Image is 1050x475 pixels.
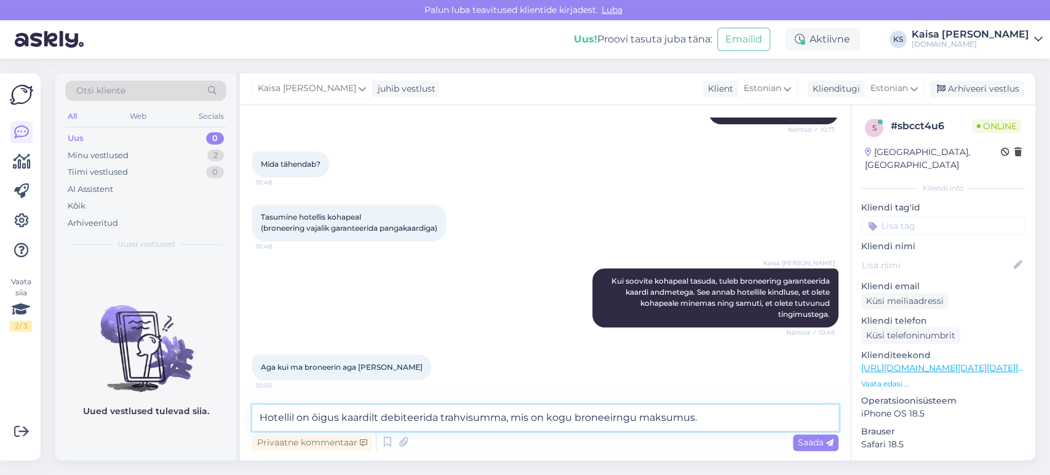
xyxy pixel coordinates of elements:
span: Nähtud ✓ 10:17 [788,125,835,134]
span: Saada [798,437,833,448]
span: Otsi kliente [76,84,125,97]
span: Estonian [870,82,908,95]
div: KS [889,31,907,48]
div: [GEOGRAPHIC_DATA], [GEOGRAPHIC_DATA] [865,146,1001,172]
p: Uued vestlused tulevad siia. [83,405,209,418]
div: Klient [703,82,733,95]
img: No chats [55,283,236,394]
span: 10:48 [256,242,302,251]
span: 10:48 [256,178,302,187]
div: Aktiivne [785,28,860,50]
span: Online [972,119,1022,133]
b: Uus! [574,33,597,45]
div: Minu vestlused [68,150,129,162]
div: All [65,108,79,124]
span: Uued vestlused [117,239,175,250]
span: Nähtud ✓ 10:49 [786,328,835,337]
div: Socials [196,108,226,124]
p: Kliendi nimi [861,240,1025,253]
span: Tasumine hotellis kohapeal (broneering vajalik garanteerida pangakaardiga) [261,212,437,233]
p: iPhone OS 18.5 [861,407,1025,420]
div: 2 / 3 [10,321,32,332]
div: 0 [206,166,224,178]
p: Safari 18.5 [861,438,1025,451]
div: Kliendi info [861,183,1025,194]
div: # sbcct4u6 [891,119,972,134]
div: Web [127,108,149,124]
span: Aga kui ma broneerin aga [PERSON_NAME] [261,362,423,372]
div: Klienditugi [808,82,860,95]
input: Lisa nimi [862,258,1011,272]
p: Kliendi tag'id [861,201,1025,214]
p: Klienditeekond [861,349,1025,362]
div: Privaatne kommentaar [252,434,372,451]
p: Brauser [861,425,1025,438]
textarea: Hotellil on õigus kaardilt debiteerida trahvisumma, mis on kogu broneeirngu maksumus. [252,405,838,431]
p: Vaata edasi ... [861,378,1025,389]
div: 2 [207,150,224,162]
p: Operatsioonisüsteem [861,394,1025,407]
span: Estonian [744,82,781,95]
span: s [872,123,877,132]
span: 10:50 [256,381,302,390]
div: Küsi meiliaadressi [861,293,949,309]
div: Kaisa [PERSON_NAME] [912,30,1029,39]
div: 0 [206,132,224,145]
p: Kliendi telefon [861,314,1025,327]
span: Kaisa [PERSON_NAME] [258,82,356,95]
div: Küsi telefoninumbrit [861,327,960,344]
input: Lisa tag [861,217,1025,235]
div: Uus [68,132,84,145]
div: Tiimi vestlused [68,166,128,178]
div: Arhiveeri vestlus [929,81,1024,97]
a: Kaisa [PERSON_NAME][DOMAIN_NAME] [912,30,1043,49]
div: Vaata siia [10,276,32,332]
img: Askly Logo [10,83,33,106]
button: Emailid [717,28,770,51]
div: Arhiveeritud [68,217,118,230]
span: Kui soovite kohapeal tasuda, tuleb broneering garanteerida kaardi andmetega. See annab hotellile ... [611,276,832,319]
span: Mida tähendab? [261,159,320,169]
div: Proovi tasuta juba täna: [574,32,712,47]
div: juhib vestlust [373,82,436,95]
div: Kõik [68,200,86,212]
span: Luba [598,4,626,15]
span: Kaisa [PERSON_NAME] [763,258,835,268]
div: [DOMAIN_NAME] [912,39,1029,49]
p: Kliendi email [861,280,1025,293]
div: AI Assistent [68,183,113,196]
